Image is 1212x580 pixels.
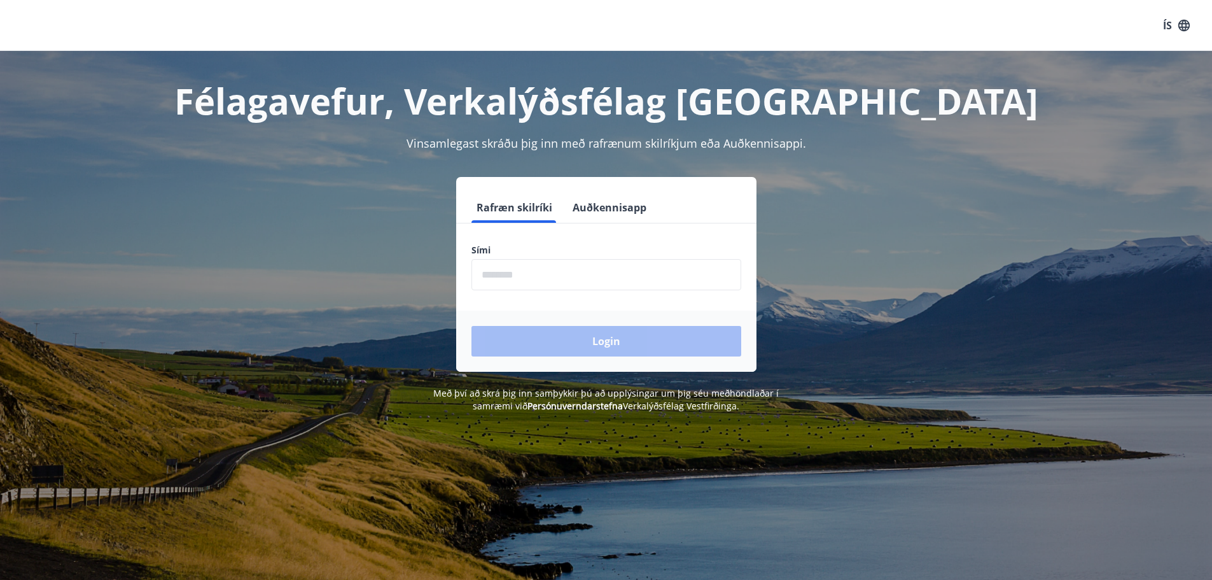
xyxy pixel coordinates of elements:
h1: Félagavefur, Verkalýðsfélag [GEOGRAPHIC_DATA] [164,76,1049,125]
button: Rafræn skilríki [471,192,557,223]
button: ÍS [1156,14,1197,37]
label: Sími [471,244,741,257]
span: Vinsamlegast skráðu þig inn með rafrænum skilríkjum eða Auðkennisappi. [407,136,806,151]
a: Persónuverndarstefna [527,400,623,412]
span: Með því að skrá þig inn samþykkir þú að upplýsingar um þig séu meðhöndlaðar í samræmi við Verkalý... [433,387,779,412]
button: Auðkennisapp [568,192,651,223]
